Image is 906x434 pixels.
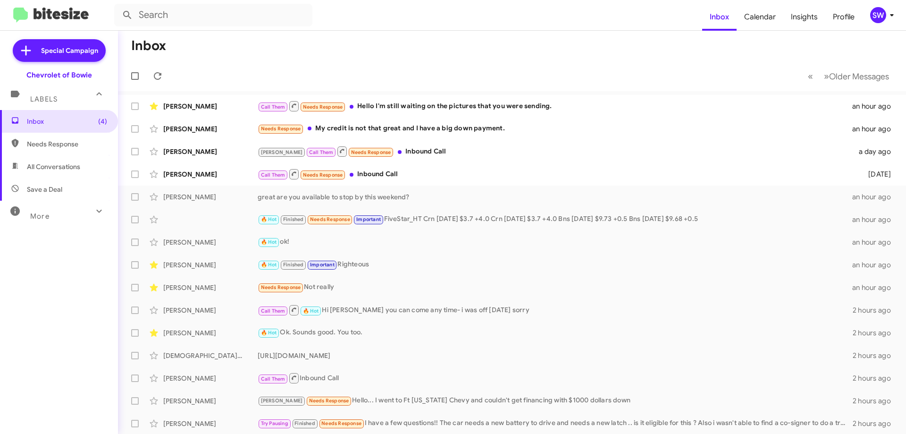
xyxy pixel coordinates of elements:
[163,192,258,202] div: [PERSON_NAME]
[853,306,898,315] div: 2 hours ago
[818,67,895,86] button: Next
[258,192,852,202] div: great are you available to stop by this weekend?
[258,351,853,360] div: [URL][DOMAIN_NAME]
[258,395,853,406] div: Hello... I went to Ft [US_STATE] Chevy and couldn't get financing with $1000 dollars down
[30,212,50,221] span: More
[852,215,898,224] div: an hour ago
[27,185,62,194] span: Save a Deal
[163,396,258,406] div: [PERSON_NAME]
[98,117,107,126] span: (4)
[853,374,898,383] div: 2 hours ago
[114,4,312,26] input: Search
[702,3,737,31] a: Inbox
[163,351,258,360] div: [DEMOGRAPHIC_DATA][PERSON_NAME]
[27,117,107,126] span: Inbox
[283,262,304,268] span: Finished
[853,147,898,156] div: a day ago
[303,104,343,110] span: Needs Response
[261,376,285,382] span: Call Them
[261,216,277,222] span: 🔥 Hot
[258,282,852,293] div: Not really
[163,238,258,247] div: [PERSON_NAME]
[283,216,304,222] span: Finished
[258,145,853,157] div: Inbound Call
[351,149,391,155] span: Needs Response
[853,419,898,428] div: 2 hours ago
[258,259,852,270] div: Righteous
[30,95,58,103] span: Labels
[802,67,819,86] button: Previous
[163,374,258,383] div: [PERSON_NAME]
[261,126,301,132] span: Needs Response
[852,124,898,134] div: an hour ago
[303,308,319,314] span: 🔥 Hot
[852,102,898,111] div: an hour ago
[310,262,335,268] span: Important
[310,216,350,222] span: Needs Response
[321,420,361,426] span: Needs Response
[163,283,258,292] div: [PERSON_NAME]
[163,260,258,270] div: [PERSON_NAME]
[261,420,288,426] span: Try Pausing
[803,67,895,86] nav: Page navigation example
[303,172,343,178] span: Needs Response
[258,304,853,316] div: Hi [PERSON_NAME] you can come any time- i was off [DATE] sorry
[783,3,825,31] a: Insights
[163,147,258,156] div: [PERSON_NAME]
[356,216,381,222] span: Important
[163,328,258,338] div: [PERSON_NAME]
[258,327,853,338] div: Ok. Sounds good. You too.
[258,418,853,429] div: I have a few questions!! The car needs a new battery to drive and needs a new latch .. is it elig...
[261,398,303,404] span: [PERSON_NAME]
[26,70,92,80] div: Chevrolet of Bowie
[852,260,898,270] div: an hour ago
[853,170,898,179] div: [DATE]
[258,100,852,112] div: Hello I'm still waiting on the pictures that you were sending.
[163,419,258,428] div: [PERSON_NAME]
[131,38,166,53] h1: Inbox
[852,238,898,247] div: an hour ago
[258,168,853,180] div: Inbound Call
[825,3,862,31] a: Profile
[853,351,898,360] div: 2 hours ago
[737,3,783,31] a: Calendar
[258,237,852,247] div: ok!
[853,396,898,406] div: 2 hours ago
[163,306,258,315] div: [PERSON_NAME]
[13,39,106,62] a: Special Campaign
[852,283,898,292] div: an hour ago
[853,328,898,338] div: 2 hours ago
[862,7,896,23] button: SW
[870,7,886,23] div: SW
[261,330,277,336] span: 🔥 Hot
[294,420,315,426] span: Finished
[808,70,813,82] span: «
[852,192,898,202] div: an hour ago
[261,104,285,110] span: Call Them
[829,71,889,82] span: Older Messages
[27,139,107,149] span: Needs Response
[261,149,303,155] span: [PERSON_NAME]
[309,398,349,404] span: Needs Response
[824,70,829,82] span: »
[261,262,277,268] span: 🔥 Hot
[27,162,80,171] span: All Conversations
[41,46,98,55] span: Special Campaign
[258,214,852,225] div: FiveStar_HT Crn [DATE] $3.7 +4.0 Crn [DATE] $3.7 +4.0 Bns [DATE] $9.73 +0.5 Bns [DATE] $9.68 +0.5
[261,284,301,290] span: Needs Response
[258,372,853,384] div: Inbound Call
[258,123,852,134] div: My credit is not that great and I have a big down payment.
[163,124,258,134] div: [PERSON_NAME]
[261,308,285,314] span: Call Them
[261,239,277,245] span: 🔥 Hot
[261,172,285,178] span: Call Them
[163,102,258,111] div: [PERSON_NAME]
[163,170,258,179] div: [PERSON_NAME]
[309,149,334,155] span: Call Them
